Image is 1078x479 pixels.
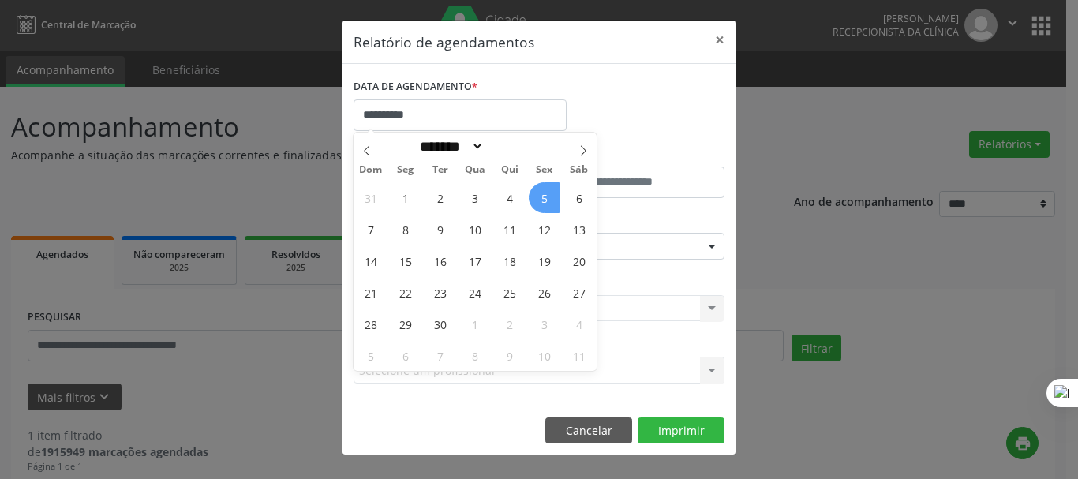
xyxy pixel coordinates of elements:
span: Outubro 8, 2025 [459,340,490,371]
span: Setembro 13, 2025 [563,214,594,245]
span: Setembro 17, 2025 [459,245,490,276]
span: Qui [492,165,527,175]
span: Outubro 6, 2025 [390,340,421,371]
span: Setembro 25, 2025 [494,277,525,308]
span: Outubro 2, 2025 [494,309,525,339]
span: Setembro 14, 2025 [355,245,386,276]
span: Setembro 11, 2025 [494,214,525,245]
button: Close [704,21,736,59]
span: Sáb [562,165,597,175]
label: DATA DE AGENDAMENTO [354,75,477,99]
span: Setembro 15, 2025 [390,245,421,276]
input: Year [484,138,536,155]
button: Imprimir [638,417,724,444]
span: Setembro 5, 2025 [529,182,560,213]
span: Setembro 6, 2025 [563,182,594,213]
span: Setembro 22, 2025 [390,277,421,308]
span: Setembro 3, 2025 [459,182,490,213]
span: Setembro 27, 2025 [563,277,594,308]
span: Setembro 1, 2025 [390,182,421,213]
span: Setembro 20, 2025 [563,245,594,276]
span: Setembro 4, 2025 [494,182,525,213]
h5: Relatório de agendamentos [354,32,534,52]
span: Qua [458,165,492,175]
span: Ter [423,165,458,175]
span: Outubro 3, 2025 [529,309,560,339]
span: Outubro 5, 2025 [355,340,386,371]
span: Setembro 2, 2025 [425,182,455,213]
span: Seg [388,165,423,175]
span: Setembro 24, 2025 [459,277,490,308]
span: Setembro 9, 2025 [425,214,455,245]
span: Setembro 19, 2025 [529,245,560,276]
span: Setembro 18, 2025 [494,245,525,276]
span: Setembro 30, 2025 [425,309,455,339]
span: Setembro 12, 2025 [529,214,560,245]
span: Setembro 7, 2025 [355,214,386,245]
span: Setembro 21, 2025 [355,277,386,308]
span: Outubro 10, 2025 [529,340,560,371]
span: Outubro 4, 2025 [563,309,594,339]
span: Setembro 29, 2025 [390,309,421,339]
span: Dom [354,165,388,175]
button: Cancelar [545,417,632,444]
span: Sex [527,165,562,175]
span: Outubro 9, 2025 [494,340,525,371]
span: Setembro 16, 2025 [425,245,455,276]
span: Outubro 7, 2025 [425,340,455,371]
label: ATÉ [543,142,724,167]
span: Setembro 28, 2025 [355,309,386,339]
span: Agosto 31, 2025 [355,182,386,213]
span: Outubro 11, 2025 [563,340,594,371]
span: Setembro 8, 2025 [390,214,421,245]
span: Setembro 10, 2025 [459,214,490,245]
span: Setembro 26, 2025 [529,277,560,308]
span: Setembro 23, 2025 [425,277,455,308]
select: Month [414,138,484,155]
span: Outubro 1, 2025 [459,309,490,339]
